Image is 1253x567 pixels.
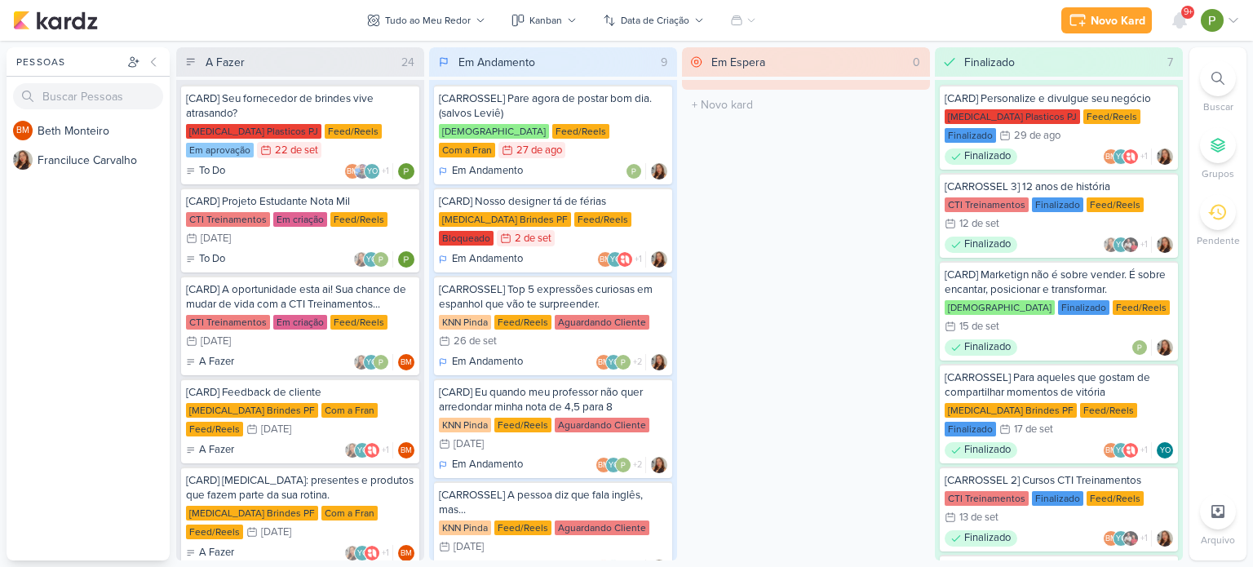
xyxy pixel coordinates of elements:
[1091,12,1145,29] div: Novo Kard
[344,545,361,561] img: Franciluce Carvalho
[945,442,1017,458] div: Finalizado
[439,520,491,535] div: KNN Pinda
[605,354,622,370] div: Yasmin Oliveira
[354,163,370,179] img: Guilherme Savio
[1184,6,1193,19] span: 9+
[273,315,327,330] div: Em criação
[330,212,387,227] div: Feed/Reels
[439,385,667,414] div: [CARD] Eu quando meu professor não quer arredondar minha nota de 4,5 para 8
[494,418,551,432] div: Feed/Reels
[353,251,393,268] div: Colaboradores: Franciluce Carvalho, Yasmin Oliveira, Paloma Paixão Designer
[1103,148,1119,165] div: Beth Monteiro
[439,354,523,370] div: Em Andamento
[1105,447,1117,455] p: BM
[631,356,642,369] span: +2
[458,54,535,71] div: Em Andamento
[906,54,927,71] div: 0
[1157,442,1173,458] div: Responsável: Yasmin Oliveira
[1061,7,1152,33] button: Novo Kard
[439,231,494,246] div: Bloqueado
[609,462,619,470] p: YO
[610,256,621,264] p: YO
[364,545,380,561] img: Allegra Plásticos e Brindes Personalizados
[626,163,642,179] img: Paloma Paixão Designer
[1201,9,1224,32] img: Paloma Paixão Designer
[366,359,377,367] p: YO
[1083,109,1140,124] div: Feed/Reels
[945,300,1055,315] div: [DEMOGRAPHIC_DATA]
[439,124,549,139] div: [DEMOGRAPHIC_DATA]
[1157,442,1173,458] div: Yasmin Oliveira
[439,457,523,473] div: Em Andamento
[1189,60,1246,114] li: Ctrl + F
[651,354,667,370] div: Responsável: Franciluce Carvalho
[454,336,497,347] div: 26 de set
[275,145,318,156] div: 22 de set
[1080,403,1137,418] div: Feed/Reels
[1113,442,1129,458] div: Yasmin Oliveira
[186,442,234,458] div: A Fazer
[1103,442,1119,458] div: Beth Monteiro
[261,424,291,435] div: [DATE]
[344,163,361,179] div: Beth Monteiro
[1103,530,1152,547] div: Colaboradores: Beth Monteiro, Yasmin Oliveira, cti direção, Paloma Paixão Designer
[945,370,1173,400] div: [CARROSSEL] Para aqueles que gostam de compartilhar momentos de vitória
[439,91,667,121] div: [CARROSSEL] Pare agora de postar bom dia. (salvos Leviê)
[186,506,318,520] div: [MEDICAL_DATA] Brindes PF
[597,251,646,268] div: Colaboradores: Beth Monteiro, Yasmin Oliveira, Allegra Plásticos e Brindes Personalizados, Paloma...
[354,545,370,561] div: Yasmin Oliveira
[964,339,1011,356] p: Finalizado
[1157,237,1173,253] div: Responsável: Franciluce Carvalho
[494,520,551,535] div: Feed/Reels
[186,251,225,268] div: To Do
[398,354,414,370] div: Beth Monteiro
[373,354,389,370] img: Paloma Paixão Designer
[1032,197,1083,212] div: Finalizado
[261,527,291,538] div: [DATE]
[945,128,996,143] div: Finalizado
[1157,530,1173,547] div: Responsável: Franciluce Carvalho
[1113,300,1170,315] div: Feed/Reels
[626,163,646,179] div: Colaboradores: Paloma Paixão Designer
[1105,535,1117,543] p: BM
[353,251,370,268] img: Franciluce Carvalho
[199,545,234,561] p: A Fazer
[186,473,414,503] div: [CARD] Allegra: presentes e produtos que fazem parte da sua rotina.
[398,442,414,458] div: Responsável: Beth Monteiro
[615,354,631,370] img: Paloma Paixão Designer
[596,354,612,370] div: Beth Monteiro
[1103,530,1119,547] div: Beth Monteiro
[344,163,393,179] div: Colaboradores: Beth Monteiro, Guilherme Savio, Yasmin Oliveira, Allegra Plásticos e Brindes Perso...
[380,547,389,560] span: +1
[1131,339,1152,356] div: Colaboradores: Paloma Paixão Designer
[1087,197,1144,212] div: Feed/Reels
[380,444,389,457] span: +1
[959,219,999,229] div: 12 de set
[452,457,523,473] p: Em Andamento
[596,457,612,473] div: Beth Monteiro
[201,233,231,244] div: [DATE]
[651,163,667,179] div: Responsável: Franciluce Carvalho
[596,457,646,473] div: Colaboradores: Beth Monteiro, Yasmin Oliveira, Paloma Paixão Designer, knnpinda@gmail.com, financ...
[1058,300,1109,315] div: Finalizado
[186,91,414,121] div: [CARD] Seu fornecedor de brindes vive atrasando?
[945,491,1029,506] div: CTI Treinamentos
[1139,238,1148,251] span: +1
[1161,54,1180,71] div: 7
[186,525,243,539] div: Feed/Reels
[353,354,370,370] img: Franciluce Carvalho
[199,354,234,370] p: A Fazer
[964,148,1011,165] p: Finalizado
[1202,166,1234,181] p: Grupos
[344,442,361,458] img: Franciluce Carvalho
[494,315,551,330] div: Feed/Reels
[597,251,613,268] div: Beth Monteiro
[325,124,382,139] div: Feed/Reels
[1103,442,1152,458] div: Colaboradores: Beth Monteiro, Yasmin Oliveira, Allegra Plásticos e Brindes Personalizados, Paloma...
[1032,491,1083,506] div: Finalizado
[13,11,98,30] img: kardz.app
[600,256,611,264] p: BM
[454,439,484,450] div: [DATE]
[401,359,412,367] p: BM
[1157,148,1173,165] div: Responsável: Franciluce Carvalho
